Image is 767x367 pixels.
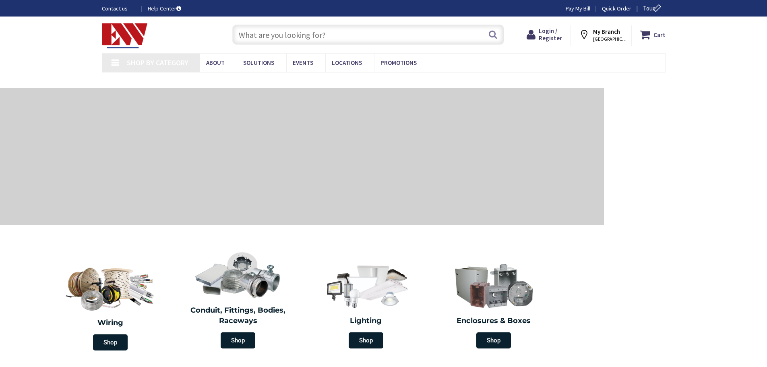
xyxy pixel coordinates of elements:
[593,28,620,35] strong: My Branch
[593,36,627,42] span: [GEOGRAPHIC_DATA], [GEOGRAPHIC_DATA]
[232,25,504,45] input: What are you looking for?
[221,332,255,348] span: Shop
[93,334,128,350] span: Shop
[579,27,624,42] div: My Branch [GEOGRAPHIC_DATA], [GEOGRAPHIC_DATA]
[243,59,274,66] span: Solutions
[206,59,225,66] span: About
[332,59,362,66] span: Locations
[293,59,313,66] span: Events
[304,258,428,352] a: Lighting Shop
[148,4,181,12] a: Help Center
[566,4,590,12] a: Pay My Bill
[308,316,424,326] h2: Lighting
[349,332,383,348] span: Shop
[102,23,148,48] img: Electrical Wholesalers, Inc.
[436,316,552,326] h2: Enclosures & Boxes
[432,258,556,352] a: Enclosures & Boxes Shop
[46,258,174,355] a: Wiring Shop
[527,27,562,42] a: Login / Register
[476,332,511,348] span: Shop
[602,4,631,12] a: Quick Order
[176,247,300,352] a: Conduit, Fittings, Bodies, Raceways Shop
[643,4,664,12] span: Tour
[50,318,170,328] h2: Wiring
[539,27,562,42] span: Login / Register
[653,27,666,42] strong: Cart
[127,58,188,67] span: Shop By Category
[380,59,417,66] span: Promotions
[102,4,135,12] a: Contact us
[640,27,666,42] a: Cart
[180,305,296,326] h2: Conduit, Fittings, Bodies, Raceways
